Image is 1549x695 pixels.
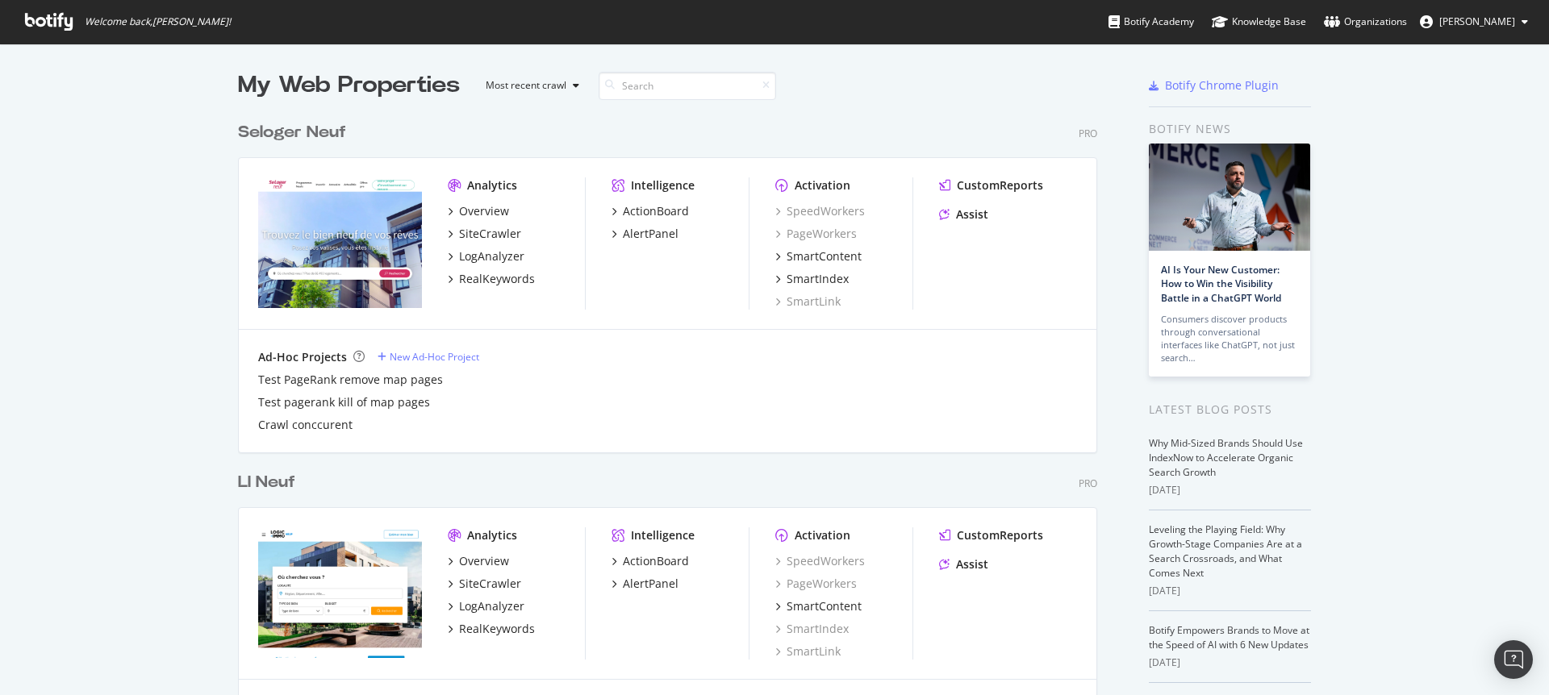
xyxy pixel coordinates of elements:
div: Pro [1079,477,1097,490]
a: Test PageRank remove map pages [258,372,443,388]
div: RealKeywords [459,271,535,287]
a: Why Mid-Sized Brands Should Use IndexNow to Accelerate Organic Search Growth [1149,436,1303,479]
a: RealKeywords [448,271,535,287]
div: Latest Blog Posts [1149,401,1311,418]
div: Analytics [467,527,517,543]
a: Botify Empowers Brands to Move at the Speed of AI with 6 New Updates [1149,623,1309,651]
button: [PERSON_NAME] [1407,9,1541,35]
a: CustomReports [939,177,1043,194]
div: Knowledge Base [1212,14,1306,30]
div: Activation [795,527,850,543]
a: SmartIndex [775,271,849,287]
img: AI Is Your New Customer: How to Win the Visibility Battle in a ChatGPT World [1149,144,1310,251]
div: SiteCrawler [459,226,521,242]
img: selogerneuf.com [258,177,422,308]
div: AlertPanel [623,226,678,242]
a: AlertPanel [612,226,678,242]
a: SiteCrawler [448,576,521,592]
a: SmartLink [775,643,841,660]
div: LogAnalyzer [459,248,524,264]
div: Organizations [1324,14,1407,30]
a: SiteCrawler [448,226,521,242]
a: PageWorkers [775,226,857,242]
div: New Ad-Hoc Project [390,350,479,364]
div: SmartIndex [787,271,849,287]
div: SmartContent [787,248,862,264]
a: AI Is Your New Customer: How to Win the Visibility Battle in a ChatGPT World [1161,263,1281,304]
div: Consumers discover products through conversational interfaces like ChatGPT, not just search… [1161,313,1298,364]
a: AlertPanel [612,576,678,592]
img: neuf.logic-immo.com [258,527,422,658]
div: [DATE] [1149,584,1311,598]
a: SmartContent [775,598,862,614]
div: Overview [459,203,509,219]
a: RealKeywords [448,621,535,637]
a: PageWorkers [775,576,857,592]
a: SmartLink [775,293,841,310]
div: Open Intercom Messenger [1494,640,1533,679]
div: Intelligence [631,527,695,543]
div: SiteCrawler [459,576,521,592]
div: [DATE] [1149,483,1311,497]
div: Intelligence [631,177,695,194]
a: Assist [939,206,988,223]
span: Welcome back, [PERSON_NAME] ! [85,15,231,28]
a: LI Neuf [238,471,302,494]
div: SmartContent [787,598,862,614]
div: LI Neuf [238,471,295,494]
a: SmartContent [775,248,862,264]
a: Botify Chrome Plugin [1149,77,1279,94]
a: Seloger Neuf [238,121,353,144]
div: Botify news [1149,120,1311,138]
div: ActionBoard [623,203,689,219]
a: Leveling the Playing Field: Why Growth-Stage Companies Are at a Search Crossroads, and What Comes... [1149,522,1302,580]
div: ActionBoard [623,553,689,569]
div: Analytics [467,177,517,194]
div: Activation [795,177,850,194]
div: Assist [956,206,988,223]
div: Seloger Neuf [238,121,346,144]
div: Botify Academy [1109,14,1194,30]
div: Most recent crawl [486,81,566,90]
span: Kruse Andreas [1439,15,1515,28]
div: AlertPanel [623,576,678,592]
div: Assist [956,556,988,572]
a: CustomReports [939,527,1043,543]
a: ActionBoard [612,203,689,219]
input: Search [599,72,776,100]
a: Crawl conccurent [258,417,353,433]
div: CustomReports [957,177,1043,194]
a: LogAnalyzer [448,598,524,614]
div: LogAnalyzer [459,598,524,614]
a: SpeedWorkers [775,203,865,219]
a: New Ad-Hoc Project [378,350,479,364]
a: LogAnalyzer [448,248,524,264]
a: ActionBoard [612,553,689,569]
button: Most recent crawl [473,73,586,98]
div: Botify Chrome Plugin [1165,77,1279,94]
div: Overview [459,553,509,569]
div: Ad-Hoc Projects [258,349,347,365]
a: Test pagerank kill of map pages [258,394,430,410]
a: SmartIndex [775,621,849,637]
a: Overview [448,553,509,569]
a: Overview [448,203,509,219]
div: [DATE] [1149,655,1311,670]
div: My Web Properties [238,69,460,102]
a: SpeedWorkers [775,553,865,569]
a: Assist [939,556,988,572]
div: Pro [1079,127,1097,140]
div: RealKeywords [459,621,535,637]
div: CustomReports [957,527,1043,543]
